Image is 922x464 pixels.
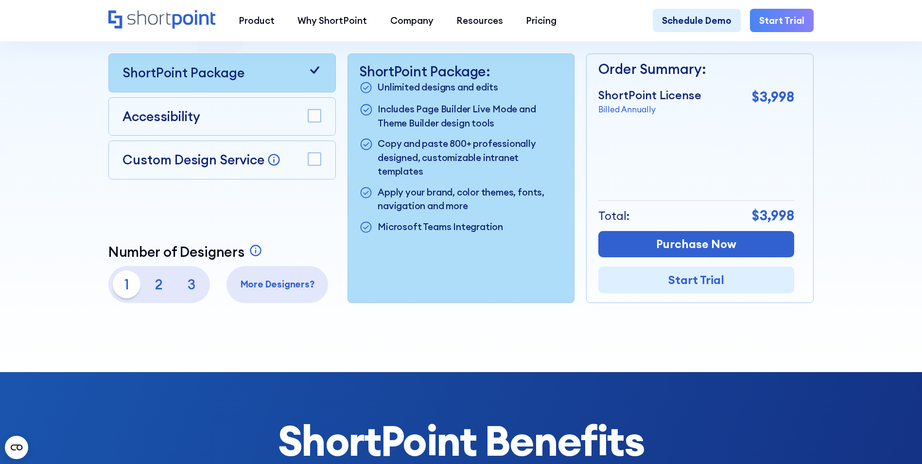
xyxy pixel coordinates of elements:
a: Company [379,9,445,32]
p: ShortPoint License [598,87,701,104]
p: $3,998 [752,87,794,107]
a: Why ShortPoint [286,9,379,32]
a: Home [108,10,216,30]
a: Pricing [515,9,568,32]
p: Includes Page Builder Live Mode and Theme Builder design tools [378,102,563,130]
div: Resources [456,14,503,27]
p: Order Summary: [598,59,794,80]
p: Apply your brand, color themes, fonts, navigation and more [378,185,563,213]
p: Billed Annually [598,104,701,116]
p: More Designers? [231,277,324,291]
a: Start Trial [750,9,814,32]
p: Custom Design Service [122,151,264,168]
button: Open CMP widget [5,436,28,459]
p: ShortPoint Package: [359,63,563,80]
p: 1 [113,270,140,298]
div: Why ShortPoint [297,14,367,27]
div: Pricing [526,14,557,27]
a: Number of Designers [108,244,265,260]
p: $3,998 [752,205,794,226]
p: ShortPoint Package [122,63,244,83]
a: Start Trial [598,267,794,293]
div: Product [239,14,275,27]
p: Microsoft Teams Integration [378,220,503,235]
p: Unlimited designs and edits [378,80,498,95]
iframe: Chat Widget [873,417,922,464]
a: Schedule Demo [653,9,741,32]
p: Total: [598,207,630,225]
p: 3 [177,270,205,298]
p: Accessibility [122,107,200,126]
h2: ShortPoint Benefits [108,418,814,464]
p: 2 [145,270,173,298]
div: Company [390,14,434,27]
p: Number of Designers [108,244,244,260]
p: Copy and paste 800+ professionally designed, customizable intranet templates [378,137,563,178]
a: Resources [445,9,514,32]
a: Product [227,9,286,32]
a: Purchase Now [598,231,794,258]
